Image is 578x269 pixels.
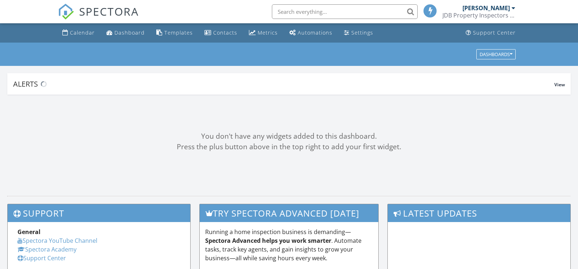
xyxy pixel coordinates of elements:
[246,26,281,40] a: Metrics
[114,29,145,36] div: Dashboard
[202,26,240,40] a: Contacts
[463,26,519,40] a: Support Center
[272,4,418,19] input: Search everything...
[480,52,512,57] div: Dashboards
[298,29,332,36] div: Automations
[104,26,148,40] a: Dashboard
[59,26,98,40] a: Calendar
[200,204,378,222] h3: Try spectora advanced [DATE]
[388,204,570,222] h3: Latest Updates
[164,29,193,36] div: Templates
[7,142,571,152] div: Press the plus button above in the top right to add your first widget.
[205,228,372,262] p: Running a home inspection business is demanding— . Automate tasks, track key agents, and gain ins...
[442,12,515,19] div: JDB Property Inspectors LLC
[13,79,554,89] div: Alerts
[462,4,510,12] div: [PERSON_NAME]
[258,29,278,36] div: Metrics
[213,29,237,36] div: Contacts
[205,237,331,245] strong: Spectora Advanced helps you work smarter
[7,131,571,142] div: You don't have any widgets added to this dashboard.
[17,228,40,236] strong: General
[8,204,190,222] h3: Support
[286,26,335,40] a: Automations (Basic)
[58,10,139,25] a: SPECTORA
[476,49,516,59] button: Dashboards
[473,29,516,36] div: Support Center
[153,26,196,40] a: Templates
[351,29,373,36] div: Settings
[79,4,139,19] span: SPECTORA
[17,254,66,262] a: Support Center
[17,237,97,245] a: Spectora YouTube Channel
[554,82,565,88] span: View
[341,26,376,40] a: Settings
[17,245,77,253] a: Spectora Academy
[70,29,95,36] div: Calendar
[58,4,74,20] img: The Best Home Inspection Software - Spectora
